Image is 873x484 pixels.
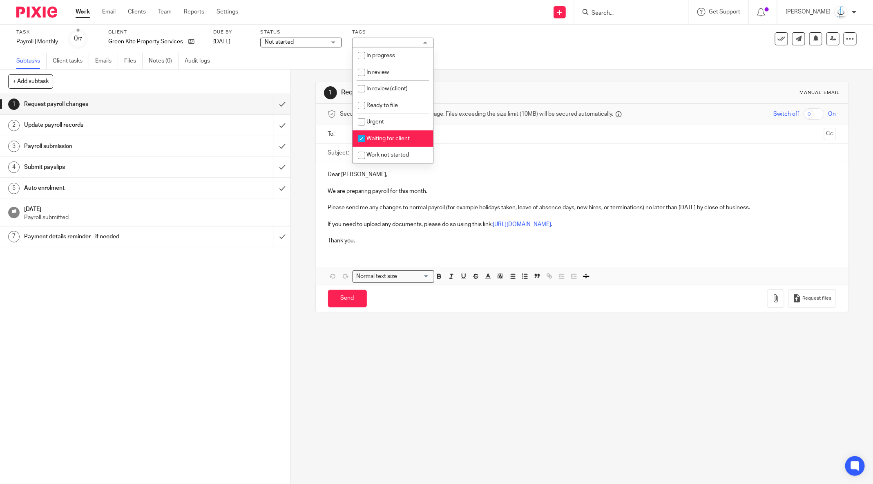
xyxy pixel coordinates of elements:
[184,8,204,16] a: Reports
[8,120,20,131] div: 2
[328,237,836,245] p: Thank you.
[108,38,184,46] p: Green Kite Property Services Ltd
[24,161,185,173] h1: Submit payslips
[213,29,250,36] label: Due by
[8,99,20,110] div: 1
[366,136,410,141] span: Waiting for client
[149,53,179,69] a: Notes (0)
[591,10,664,17] input: Search
[8,74,53,88] button: + Add subtask
[366,53,395,58] span: In progress
[217,8,238,16] a: Settings
[185,53,216,69] a: Audit logs
[108,29,203,36] label: Client
[8,141,20,152] div: 3
[265,39,294,45] span: Not started
[328,290,367,307] input: Send
[24,182,185,194] h1: Auto enrolment
[74,34,82,43] div: 0
[366,152,409,158] span: Work not started
[835,6,848,19] img: Logo_PNG.png
[24,231,185,243] h1: Payment details reminder - if needed
[328,187,836,195] p: We are preparing payroll for this month.
[352,29,434,36] label: Tags
[124,53,143,69] a: Files
[78,37,82,41] small: /7
[340,110,614,118] span: Secure the attachments in this message. Files exceeding the size limit (10MB) will be secured aut...
[355,272,399,281] span: Normal text size
[328,170,836,179] p: Dear [PERSON_NAME],
[828,110,836,118] span: On
[824,128,836,140] button: Cc
[16,53,47,69] a: Subtasks
[803,295,832,302] span: Request files
[800,90,840,96] div: Manual email
[786,8,831,16] p: [PERSON_NAME]
[324,86,337,99] div: 1
[341,88,599,97] h1: Request payroll changes
[328,220,836,229] p: If you need to upload any documents, please do so using this link: .
[328,130,337,138] label: To:
[213,39,230,45] span: [DATE]
[774,110,799,118] span: Switch off
[53,53,89,69] a: Client tasks
[493,222,551,227] a: [URL][DOMAIN_NAME]
[128,8,146,16] a: Clients
[24,213,283,222] p: Payroll submitted
[76,8,90,16] a: Work
[158,8,172,16] a: Team
[788,289,836,308] button: Request files
[95,53,118,69] a: Emails
[8,231,20,242] div: 7
[8,183,20,194] div: 5
[8,161,20,173] div: 4
[16,29,58,36] label: Task
[366,103,398,108] span: Ready to file
[353,270,434,283] div: Search for option
[260,29,342,36] label: Status
[366,119,384,125] span: Urgent
[366,69,389,75] span: In review
[24,98,185,110] h1: Request payroll changes
[24,203,283,213] h1: [DATE]
[24,119,185,131] h1: Update payroll records
[24,140,185,152] h1: Payroll submission
[328,204,836,212] p: Please send me any changes to normal payroll (for example holidays taken, leave of absence days, ...
[102,8,116,16] a: Email
[16,38,58,46] div: Payroll | Monthly
[16,7,57,18] img: Pixie
[709,9,740,15] span: Get Support
[328,149,349,157] label: Subject:
[366,86,408,92] span: In review (client)
[400,272,429,281] input: Search for option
